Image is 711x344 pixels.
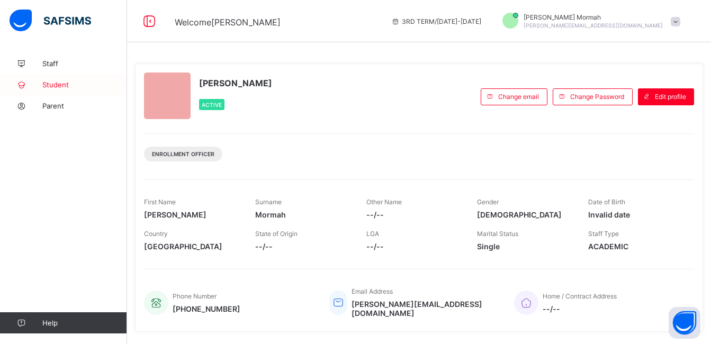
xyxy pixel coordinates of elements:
[492,13,686,30] div: IfeomaMormah
[655,93,686,101] span: Edit profile
[366,230,379,238] span: LGA
[10,10,91,32] img: safsims
[173,292,217,300] span: Phone Number
[570,93,624,101] span: Change Password
[152,151,214,157] span: Enrollment Officer
[391,17,481,25] span: session/term information
[669,307,700,339] button: Open asap
[366,242,462,251] span: --/--
[477,198,499,206] span: Gender
[173,304,240,313] span: [PHONE_NUMBER]
[524,22,663,29] span: [PERSON_NAME][EMAIL_ADDRESS][DOMAIN_NAME]
[255,198,282,206] span: Surname
[144,210,239,219] span: [PERSON_NAME]
[543,292,617,300] span: Home / Contract Address
[524,13,663,21] span: [PERSON_NAME] Mormah
[42,319,127,327] span: Help
[366,210,462,219] span: --/--
[175,17,281,28] span: Welcome [PERSON_NAME]
[588,210,683,219] span: Invalid date
[588,230,619,238] span: Staff Type
[255,230,298,238] span: State of Origin
[42,80,127,89] span: Student
[352,287,393,295] span: Email Address
[588,198,625,206] span: Date of Birth
[498,93,539,101] span: Change email
[543,304,617,313] span: --/--
[366,198,402,206] span: Other Name
[477,242,572,251] span: Single
[588,242,683,251] span: ACADEMIC
[477,210,572,219] span: [DEMOGRAPHIC_DATA]
[255,210,350,219] span: Mormah
[144,198,176,206] span: First Name
[255,242,350,251] span: --/--
[144,230,168,238] span: Country
[477,230,518,238] span: Marital Status
[352,300,498,318] span: [PERSON_NAME][EMAIL_ADDRESS][DOMAIN_NAME]
[42,102,127,110] span: Parent
[144,242,239,251] span: [GEOGRAPHIC_DATA]
[199,78,272,88] span: [PERSON_NAME]
[42,59,127,68] span: Staff
[202,102,222,108] span: Active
